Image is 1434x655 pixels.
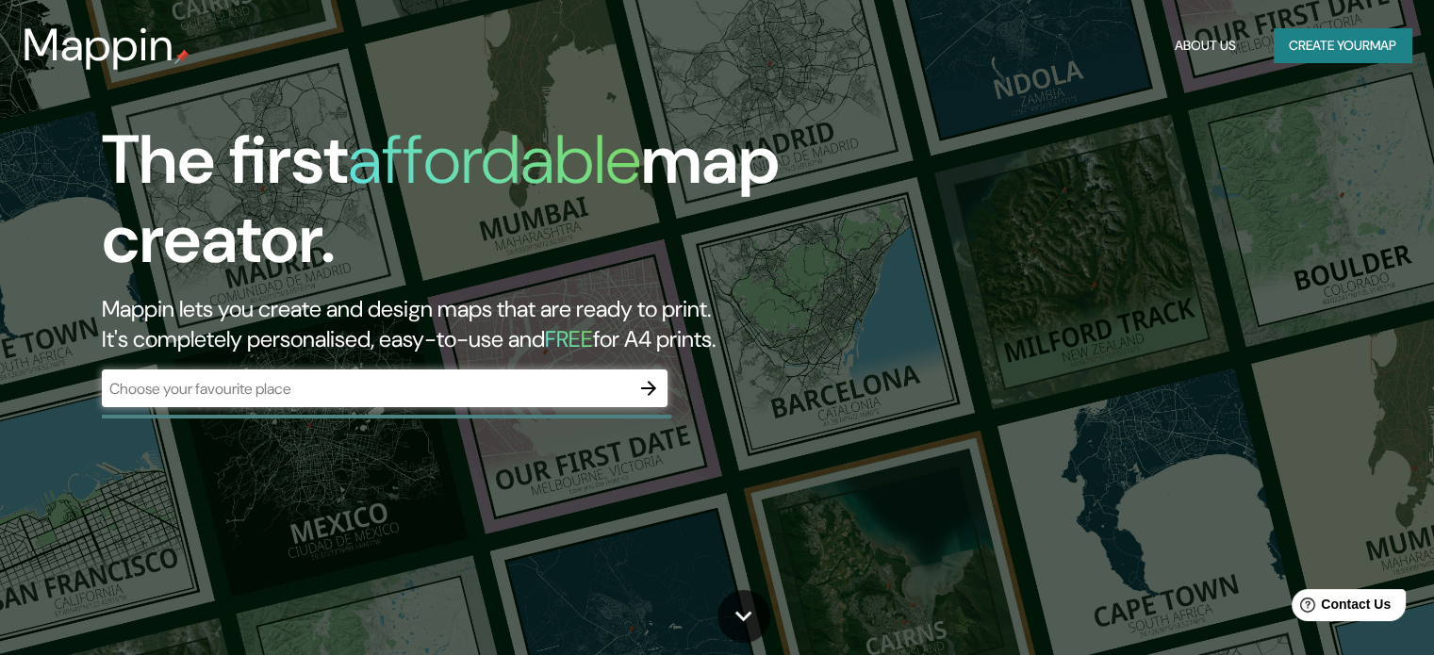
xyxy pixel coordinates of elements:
button: About Us [1167,28,1244,63]
h1: The first map creator. [102,121,819,294]
h3: Mappin [23,19,174,72]
h1: affordable [348,116,641,204]
input: Choose your favourite place [102,378,630,400]
img: mappin-pin [174,49,190,64]
button: Create yourmap [1274,28,1411,63]
iframe: Help widget launcher [1266,581,1413,634]
h2: Mappin lets you create and design maps that are ready to print. It's completely personalised, eas... [102,294,819,354]
h5: FREE [545,324,593,353]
